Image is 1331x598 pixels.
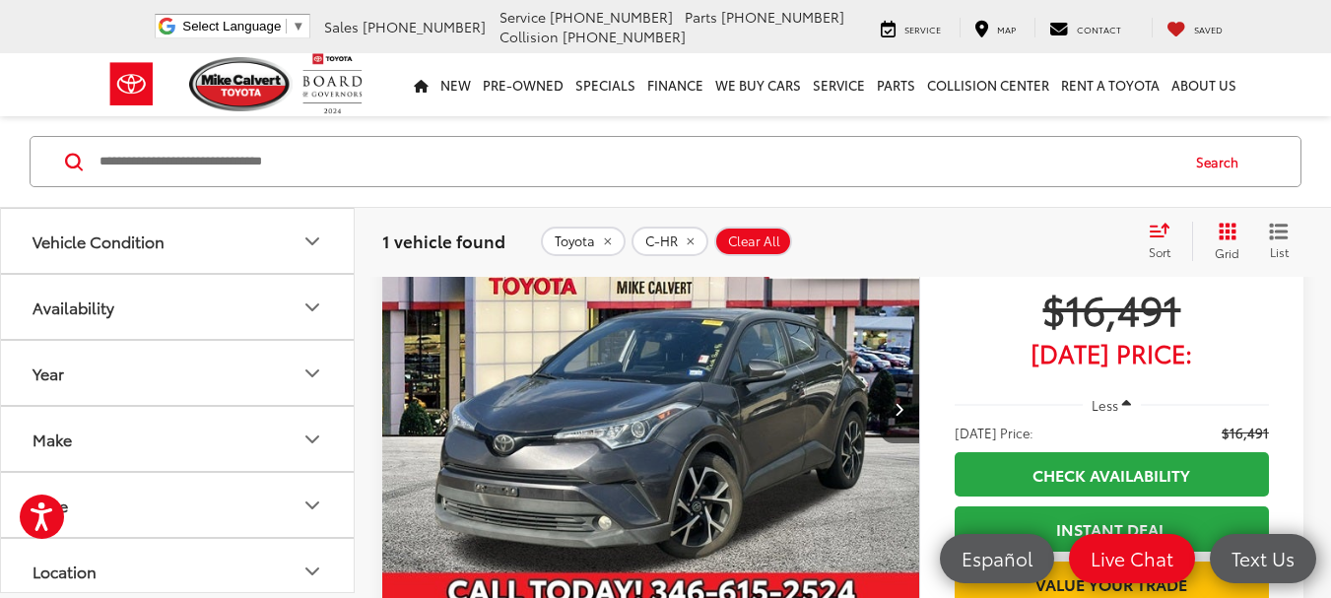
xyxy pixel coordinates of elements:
[33,298,114,316] div: Availability
[1,407,356,471] button: MakeMake
[98,138,1177,185] input: Search by Make, Model, or Keyword
[1149,243,1170,260] span: Sort
[33,430,72,448] div: Make
[645,233,678,249] span: C-HR
[1152,18,1237,37] a: My Saved Vehicles
[866,18,956,37] a: Service
[382,229,505,252] span: 1 vehicle found
[997,23,1016,35] span: Map
[1,473,356,537] button: PricePrice
[363,17,486,36] span: [PHONE_NUMBER]
[955,452,1269,497] a: Check Availability
[1,275,356,339] button: AvailabilityAvailability
[1083,387,1142,423] button: Less
[1210,534,1316,583] a: Text Us
[709,53,807,116] a: WE BUY CARS
[921,53,1055,116] a: Collision Center
[182,19,304,33] a: Select Language​
[1215,244,1239,261] span: Grid
[189,57,294,111] img: Mike Calvert Toyota
[499,27,559,46] span: Collision
[1077,23,1121,35] span: Contact
[408,53,434,116] a: Home
[904,23,941,35] span: Service
[300,296,324,319] div: Availability
[955,506,1269,551] a: Instant Deal
[955,284,1269,333] span: $16,491
[550,7,673,27] span: [PHONE_NUMBER]
[1069,534,1195,583] a: Live Chat
[1092,396,1118,414] span: Less
[33,562,97,580] div: Location
[1222,546,1304,570] span: Text Us
[324,17,359,36] span: Sales
[300,230,324,253] div: Vehicle Condition
[477,53,569,116] a: Pre-Owned
[632,227,708,256] button: remove C-HR
[1,341,356,405] button: YearYear
[871,53,921,116] a: Parts
[1177,137,1267,186] button: Search
[960,18,1031,37] a: Map
[541,227,626,256] button: remove Toyota
[434,53,477,116] a: New
[1254,222,1303,261] button: List View
[952,546,1042,570] span: Español
[728,233,780,249] span: Clear All
[1165,53,1242,116] a: About Us
[1,209,356,273] button: Vehicle ConditionVehicle Condition
[300,494,324,517] div: Price
[721,7,844,27] span: [PHONE_NUMBER]
[292,19,304,33] span: ▼
[1081,546,1183,570] span: Live Chat
[880,374,919,443] button: Next image
[563,27,686,46] span: [PHONE_NUMBER]
[300,560,324,583] div: Location
[300,428,324,451] div: Make
[955,423,1033,442] span: [DATE] Price:
[1034,18,1136,37] a: Contact
[499,7,546,27] span: Service
[1269,243,1289,260] span: List
[569,53,641,116] a: Specials
[1222,423,1269,442] span: $16,491
[1139,222,1192,261] button: Select sort value
[641,53,709,116] a: Finance
[714,227,792,256] button: Clear All
[33,232,165,250] div: Vehicle Condition
[1055,53,1165,116] a: Rent a Toyota
[1192,222,1254,261] button: Grid View
[955,343,1269,363] span: [DATE] Price:
[1194,23,1223,35] span: Saved
[300,362,324,385] div: Year
[286,19,287,33] span: ​
[940,534,1054,583] a: Español
[95,52,168,116] img: Toyota
[807,53,871,116] a: Service
[182,19,281,33] span: Select Language
[685,7,717,27] span: Parts
[555,233,595,249] span: Toyota
[33,364,64,382] div: Year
